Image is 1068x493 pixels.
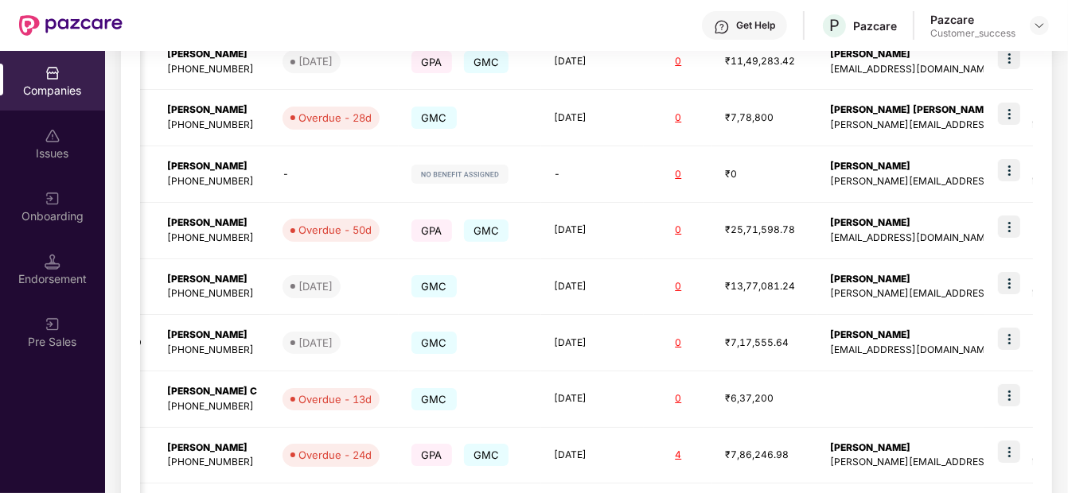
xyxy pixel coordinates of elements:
td: [DATE] [541,259,644,316]
div: 0 [657,167,700,182]
span: GMC [464,444,509,466]
div: [PHONE_NUMBER] [167,118,257,133]
div: [PERSON_NAME] [167,441,257,456]
div: [PHONE_NUMBER] [167,62,257,77]
div: ₹13,77,081.24 [725,279,805,294]
td: [DATE] [541,428,644,484]
span: GPA [411,51,452,73]
div: [DATE] [298,53,333,69]
div: ₹7,78,800 [725,111,805,126]
div: [DATE] [298,278,333,294]
img: icon [998,47,1020,69]
div: [PHONE_NUMBER] [167,399,257,414]
div: Pazcare [853,18,897,33]
img: icon [998,272,1020,294]
div: [PERSON_NAME] [167,272,257,287]
div: [PERSON_NAME] C [167,384,257,399]
span: GMC [464,51,509,73]
div: [PERSON_NAME] [167,215,257,231]
img: svg+xml;base64,PHN2ZyBpZD0iQ29tcGFuaWVzIiB4bWxucz0iaHR0cDovL3d3dy53My5vcmcvMjAwMC9zdmciIHdpZHRoPS... [45,65,60,81]
div: 0 [657,111,700,126]
td: - [541,146,644,203]
img: icon [998,159,1020,181]
div: Overdue - 28d [298,110,372,126]
div: Pazcare [930,12,1015,27]
div: Customer_success [930,27,1015,40]
div: Overdue - 50d [298,222,372,238]
div: 0 [657,336,700,351]
td: [DATE] [541,90,644,146]
td: [DATE] [541,34,644,91]
img: icon [998,215,1020,238]
img: icon [998,328,1020,350]
img: icon [998,384,1020,406]
div: [PERSON_NAME] [167,159,257,174]
img: svg+xml;base64,PHN2ZyBpZD0iRHJvcGRvd24tMzJ4MzIiIHhtbG5zPSJodHRwOi8vd3d3LnczLm9yZy8yMDAwL3N2ZyIgd2... [1033,19,1046,32]
span: GMC [464,219,509,242]
img: svg+xml;base64,PHN2ZyB4bWxucz0iaHR0cDovL3d3dy53My5vcmcvMjAwMC9zdmciIHdpZHRoPSIxMjIiIGhlaWdodD0iMj... [411,165,509,184]
div: Overdue - 24d [298,447,372,463]
td: [DATE] [541,371,644,428]
div: [PHONE_NUMBER] [167,286,257,301]
div: [PHONE_NUMBER] [167,455,257,470]
img: svg+xml;base64,PHN2ZyB3aWR0aD0iMTQuNSIgaGVpZ2h0PSIxNC41IiB2aWV3Qm94PSIwIDAgMTYgMTYiIGZpbGw9Im5vbm... [45,254,60,270]
img: New Pazcare Logo [19,15,123,36]
div: ₹25,71,598.78 [725,223,805,238]
span: GPA [411,444,452,466]
div: ₹11,49,283.42 [725,54,805,69]
div: 0 [657,279,700,294]
div: [PERSON_NAME] [167,103,257,118]
span: GMC [411,275,457,297]
div: Get Help [736,19,775,32]
div: 4 [657,448,700,463]
span: GMC [411,388,457,410]
span: GPA [411,219,452,242]
div: 0 [657,223,700,238]
div: ₹7,86,246.98 [725,448,805,463]
td: [DATE] [541,203,644,259]
img: svg+xml;base64,PHN2ZyBpZD0iSXNzdWVzX2Rpc2FibGVkIiB4bWxucz0iaHR0cDovL3d3dy53My5vcmcvMjAwMC9zdmciIH... [45,128,60,144]
div: ₹6,37,200 [725,391,805,406]
img: svg+xml;base64,PHN2ZyBpZD0iSGVscC0zMngzMiIgeG1sbnM9Imh0dHA6Ly93d3cudzMub3JnLzIwMDAvc3ZnIiB3aWR0aD... [714,19,730,35]
div: [DATE] [298,335,333,351]
span: P [829,16,840,35]
img: icon [998,103,1020,125]
div: [PHONE_NUMBER] [167,174,257,189]
td: [DATE] [541,315,644,371]
img: svg+xml;base64,PHN2ZyB3aWR0aD0iMjAiIGhlaWdodD0iMjAiIHZpZXdCb3g9IjAgMCAyMCAyMCIgZmlsbD0ibm9uZSIgeG... [45,191,60,207]
span: GMC [411,332,457,354]
img: svg+xml;base64,PHN2ZyB3aWR0aD0iMjAiIGhlaWdodD0iMjAiIHZpZXdCb3g9IjAgMCAyMCAyMCIgZmlsbD0ibm9uZSIgeG... [45,316,60,332]
div: ₹7,17,555.64 [725,336,805,351]
div: 0 [657,54,700,69]
div: [PHONE_NUMBER] [167,231,257,246]
div: ₹0 [725,167,805,182]
img: icon [998,441,1020,463]
div: [PERSON_NAME] [167,47,257,62]
div: Overdue - 13d [298,391,372,407]
div: [PERSON_NAME] [167,328,257,343]
span: GMC [411,107,457,129]
div: [PHONE_NUMBER] [167,343,257,358]
div: 0 [657,391,700,406]
td: - [270,146,399,203]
